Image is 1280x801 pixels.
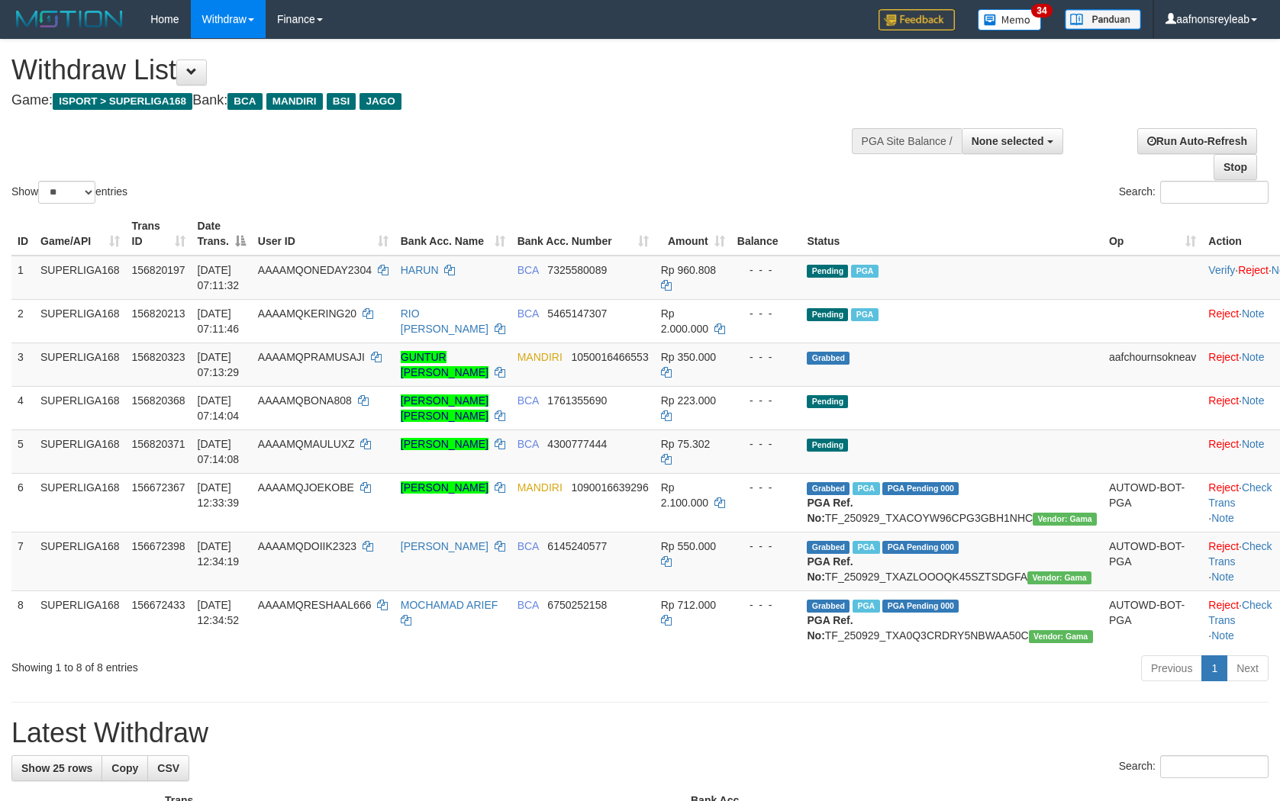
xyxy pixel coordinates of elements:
[737,480,795,495] div: - - -
[882,600,959,613] span: PGA Pending
[517,481,563,494] span: MANDIRI
[511,212,655,256] th: Bank Acc. Number: activate to sort column ascending
[258,438,355,450] span: AAAAMQMAULUXZ
[401,394,488,422] a: [PERSON_NAME] [PERSON_NAME]
[11,532,34,590] td: 7
[258,540,356,552] span: AAAAMQDOIIK2323
[11,93,838,108] h4: Game: Bank:
[258,481,354,494] span: AAAAMQJOEKOBE
[547,599,607,611] span: Copy 6750252158 to clipboard
[132,540,185,552] span: 156672398
[807,352,850,365] span: Grabbed
[198,540,240,568] span: [DATE] 12:34:19
[801,212,1102,256] th: Status
[571,351,648,363] span: Copy 1050016466553 to clipboard
[198,438,240,465] span: [DATE] 07:14:08
[1119,181,1269,204] label: Search:
[1208,264,1235,276] a: Verify
[737,393,795,408] div: - - -
[655,212,731,256] th: Amount: activate to sort column ascending
[1033,513,1097,526] span: Vendor URL: https://trx31.1velocity.biz
[1208,394,1239,407] a: Reject
[11,343,34,386] td: 3
[1065,9,1141,30] img: panduan.png
[1214,154,1257,180] a: Stop
[132,307,185,320] span: 156820213
[401,438,488,450] a: [PERSON_NAME]
[34,256,126,300] td: SUPERLIGA168
[807,600,850,613] span: Grabbed
[851,265,878,278] span: Marked by aafnonsreyleab
[198,394,240,422] span: [DATE] 07:14:04
[198,481,240,509] span: [DATE] 12:33:39
[547,394,607,407] span: Copy 1761355690 to clipboard
[34,299,126,343] td: SUPERLIGA168
[661,307,708,335] span: Rp 2.000.000
[102,755,148,781] a: Copy
[11,181,127,204] label: Show entries
[1211,571,1234,583] a: Note
[34,532,126,590] td: SUPERLIGA168
[198,307,240,335] span: [DATE] 07:11:46
[11,212,34,256] th: ID
[11,386,34,429] td: 4
[1208,351,1239,363] a: Reject
[11,256,34,300] td: 1
[132,599,185,611] span: 156672433
[517,438,539,450] span: BCA
[807,395,848,408] span: Pending
[258,599,372,611] span: AAAAMQRESHAAL666
[807,265,848,278] span: Pending
[11,590,34,649] td: 8
[1029,630,1093,643] span: Vendor URL: https://trx31.1velocity.biz
[1137,128,1257,154] a: Run Auto-Refresh
[198,351,240,378] span: [DATE] 07:13:29
[661,481,708,509] span: Rp 2.100.000
[327,93,356,110] span: BSI
[661,438,711,450] span: Rp 75.302
[807,541,850,554] span: Grabbed
[807,308,848,321] span: Pending
[192,212,252,256] th: Date Trans.: activate to sort column descending
[1160,181,1269,204] input: Search:
[38,181,95,204] select: Showentries
[132,438,185,450] span: 156820371
[11,473,34,532] td: 6
[661,351,716,363] span: Rp 350.000
[147,755,189,781] a: CSV
[401,351,488,378] a: GUNTUR [PERSON_NAME]
[227,93,262,110] span: BCA
[547,307,607,320] span: Copy 5465147307 to clipboard
[1242,307,1265,320] a: Note
[34,429,126,473] td: SUPERLIGA168
[978,9,1042,31] img: Button%20Memo.svg
[1208,540,1272,568] a: Check Trans
[34,590,126,649] td: SUPERLIGA168
[11,8,127,31] img: MOTION_logo.png
[731,212,801,256] th: Balance
[1103,343,1202,386] td: aafchournsokneav
[1160,755,1269,778] input: Search:
[11,718,1269,748] h1: Latest Withdraw
[401,599,498,611] a: MOCHAMAD ARIEF
[853,482,879,495] span: Marked by aafsengchandara
[737,262,795,278] div: - - -
[1242,351,1265,363] a: Note
[53,93,192,110] span: ISPORT > SUPERLIGA168
[1103,212,1202,256] th: Op: activate to sort column ascending
[34,343,126,386] td: SUPERLIGA168
[882,541,959,554] span: PGA Pending
[258,264,372,276] span: AAAAMQONEDAY2304
[1227,655,1269,681] a: Next
[132,351,185,363] span: 156820323
[401,264,439,276] a: HARUN
[807,555,853,583] b: PGA Ref. No:
[401,481,488,494] a: [PERSON_NAME]
[1208,599,1239,611] a: Reject
[132,264,185,276] span: 156820197
[853,600,879,613] span: Marked by aafsoycanthlai
[807,614,853,642] b: PGA Ref. No:
[807,439,848,452] span: Pending
[1119,755,1269,778] label: Search:
[395,212,511,256] th: Bank Acc. Name: activate to sort column ascending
